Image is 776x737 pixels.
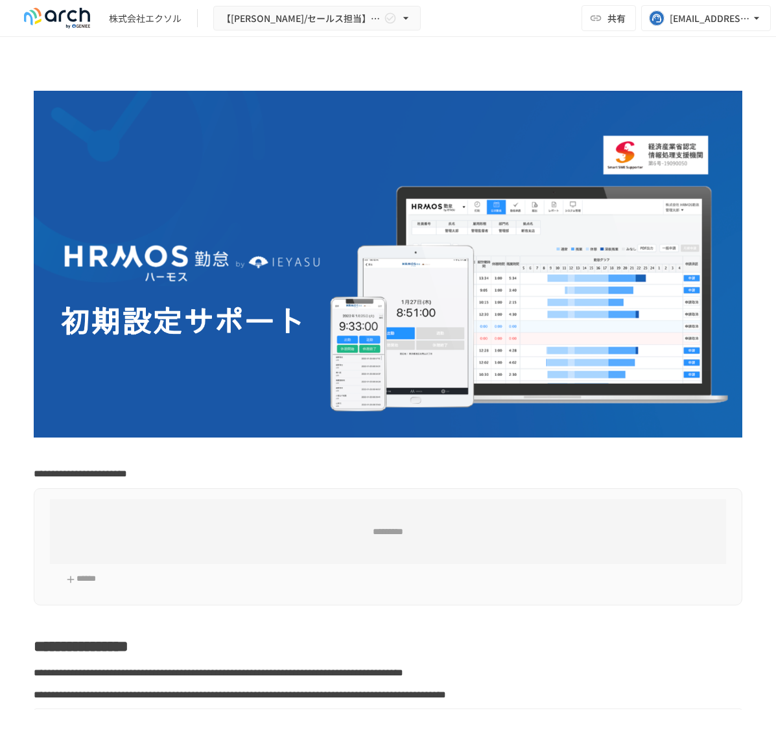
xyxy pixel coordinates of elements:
img: logo-default@2x-9cf2c760.svg [16,8,99,29]
img: GdztLVQAPnGLORo409ZpmnRQckwtTrMz8aHIKJZF2AQ [34,91,742,438]
div: 株式会社エクソル [109,12,182,25]
button: 共有 [582,5,636,31]
div: [EMAIL_ADDRESS][DOMAIN_NAME] [670,10,750,27]
button: 【[PERSON_NAME]/セールス担当】株式会社エクソル様_初期設定サポート [213,6,421,31]
span: 【[PERSON_NAME]/セールス担当】株式会社エクソル様_初期設定サポート [222,10,381,27]
button: [EMAIL_ADDRESS][DOMAIN_NAME] [641,5,771,31]
span: 共有 [607,11,626,25]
